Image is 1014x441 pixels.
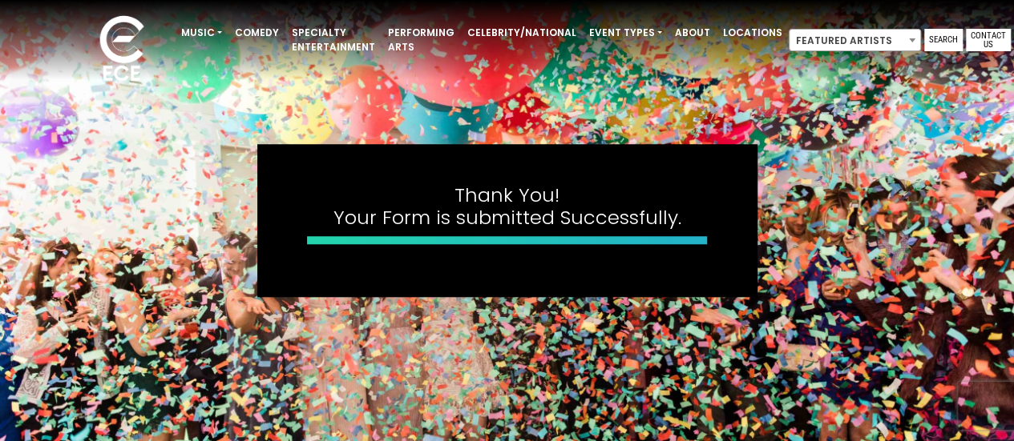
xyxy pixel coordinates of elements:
[82,11,162,89] img: ece_new_logo_whitev2-1.png
[717,19,789,46] a: Locations
[461,19,583,46] a: Celebrity/National
[307,184,708,231] h4: Thank You! Your Form is submitted Successfully.
[966,29,1011,51] a: Contact Us
[583,19,669,46] a: Event Types
[382,19,461,61] a: Performing Arts
[789,29,921,51] span: Featured Artists
[285,19,382,61] a: Specialty Entertainment
[790,30,920,52] span: Featured Artists
[924,29,963,51] a: Search
[669,19,717,46] a: About
[228,19,285,46] a: Comedy
[175,19,228,46] a: Music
